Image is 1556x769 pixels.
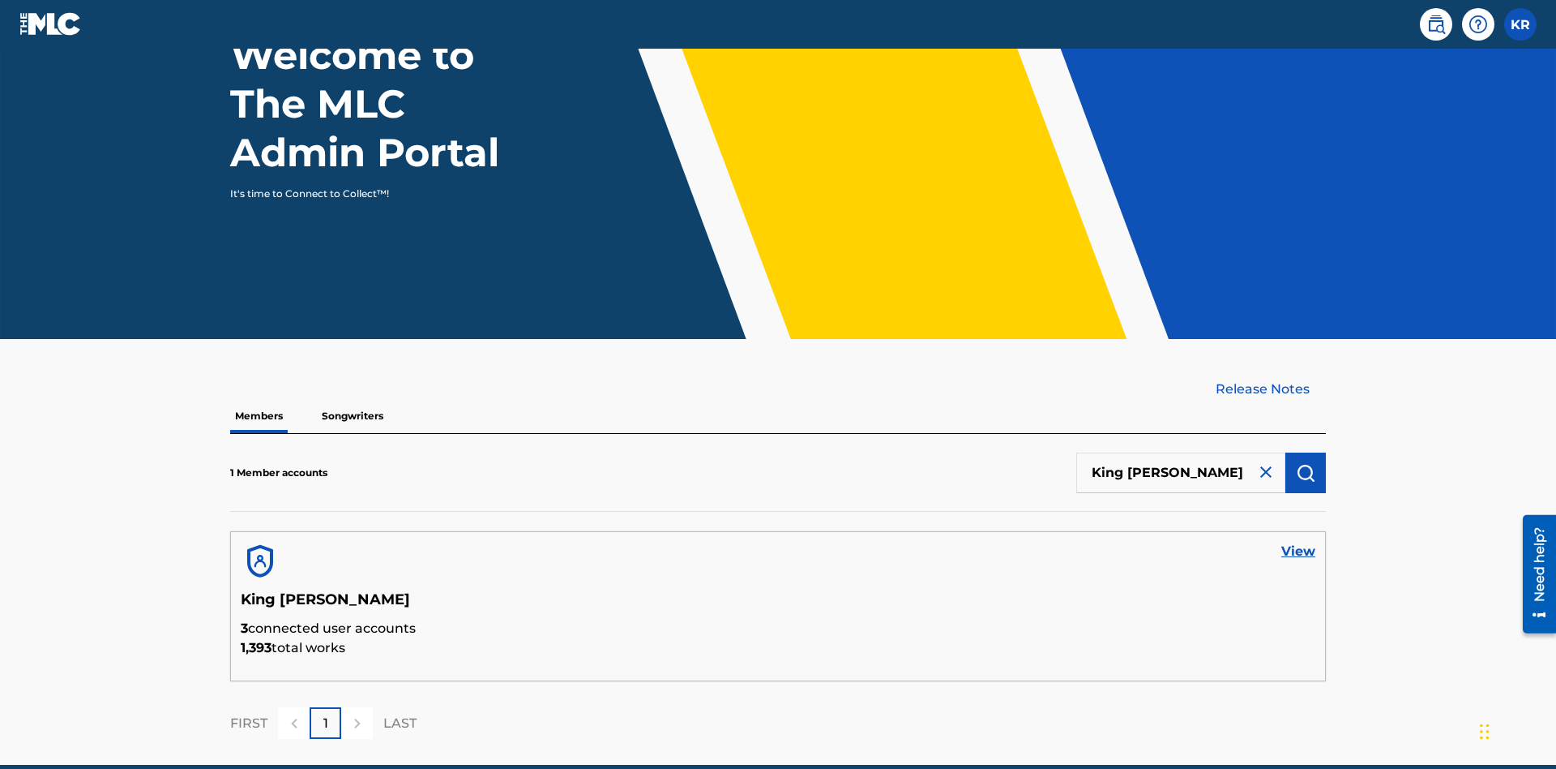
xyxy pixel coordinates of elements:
p: connected user accounts [241,619,1315,638]
img: search [1426,15,1446,34]
h5: King [PERSON_NAME] [241,591,1315,619]
img: close [1256,462,1276,482]
div: User Menu [1504,8,1537,41]
a: Release Notes [1216,380,1326,399]
img: Search Works [1296,463,1315,483]
img: MLC Logo [19,12,82,36]
input: Search Members [1076,453,1285,493]
div: Help [1462,8,1494,41]
span: 1,393 [241,640,271,655]
img: help [1468,15,1488,34]
div: Drag [1480,707,1490,756]
p: FIRST [230,714,267,733]
span: 3 [241,621,248,636]
p: It's time to Connect to Collect™! [230,187,511,201]
img: account [241,542,280,581]
p: 1 Member accounts [230,466,327,480]
p: 1 [323,714,328,733]
p: LAST [383,714,417,733]
p: Songwriters [317,399,388,433]
iframe: Resource Center [1511,509,1556,642]
iframe: Chat Widget [1475,691,1556,769]
h1: Welcome to The MLC Admin Portal [230,31,533,177]
p: total works [241,638,1315,658]
p: Members [230,399,288,433]
a: View [1281,542,1315,561]
a: Public Search [1420,8,1452,41]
